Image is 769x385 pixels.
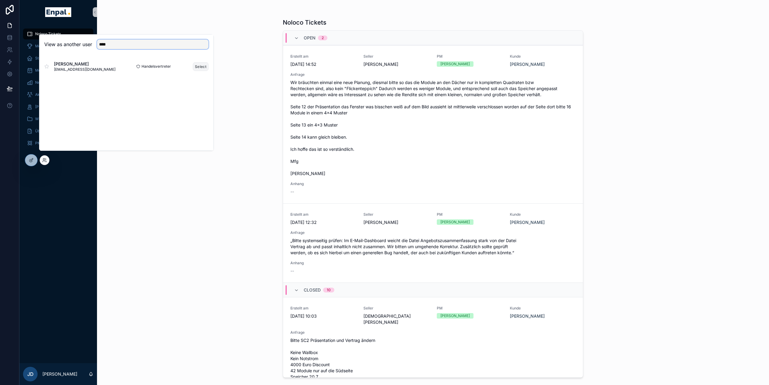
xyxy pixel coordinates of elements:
span: Seller [363,54,429,59]
span: Wir bräuchten einmal eine neue Planung, diesmal bitte so das die Module an den Dächer nur in komp... [290,79,576,177]
span: [DEMOGRAPHIC_DATA][PERSON_NAME] [363,313,429,325]
span: Startseite [35,56,52,61]
span: [PERSON_NAME] [54,61,115,67]
a: Aktive Kunden [23,89,93,100]
span: [PERSON_NAME] [35,104,65,109]
span: Anfrage [290,230,576,235]
h2: View as another user [44,41,92,48]
span: PM [437,306,503,311]
a: Noloco Tickets [23,29,93,39]
div: scrollable content [19,24,97,157]
span: [DATE] 14:52 [290,61,356,67]
div: [PERSON_NAME] [440,313,470,319]
a: Startseite [23,53,93,64]
a: Neue Kunden [23,77,93,88]
span: Kunde [510,212,576,217]
a: [PERSON_NAME] [510,219,545,225]
a: Wissensdatenbank [23,113,93,124]
span: -- [290,268,294,274]
span: Neue Kunden [35,80,58,85]
span: Über mich [35,129,53,133]
span: [PERSON_NAME] [363,219,429,225]
div: 10 [327,288,331,292]
span: Noloco Tickets [35,32,61,36]
span: Open [304,35,316,41]
span: Anfrage [290,330,576,335]
a: Mein Kalender [23,65,93,76]
span: [EMAIL_ADDRESS][DOMAIN_NAME] [54,67,115,72]
a: [PERSON_NAME] [510,313,545,319]
p: [PERSON_NAME] [42,371,77,377]
div: 2 [322,35,324,40]
span: Anfrage [290,72,576,77]
span: PM [437,212,503,217]
span: Erstellt am [290,212,356,217]
span: Monatliche Performance [35,44,78,49]
span: Seller [363,306,429,311]
span: Anhang [290,261,576,265]
span: Anhang [290,181,576,186]
span: PM Übersicht [35,141,59,146]
a: [PERSON_NAME] [510,61,545,67]
span: Kunde [510,54,576,59]
span: Erstellt am [290,54,356,59]
a: PM Übersicht [23,138,93,149]
a: Über mich [23,126,93,137]
span: Erstellt am [290,306,356,311]
a: Monatliche Performance [23,41,93,52]
div: [PERSON_NAME] [440,219,470,225]
span: [DATE] 10:03 [290,313,356,319]
span: [DATE] 12:32 [290,219,356,225]
h1: Noloco Tickets [283,18,326,27]
button: Select [193,62,209,71]
span: Wissensdatenbank [35,117,68,121]
span: -- [290,189,294,195]
span: „Bitte systemseitig prüfen: Im E-Mail-Dashboard weicht die Datei Angebotszusammenfassung stark vo... [290,238,576,256]
span: PM [437,54,503,59]
span: JD [27,370,34,378]
a: [PERSON_NAME] [23,101,93,112]
span: Closed [304,287,321,293]
span: Seller [363,212,429,217]
span: [PERSON_NAME] [363,61,429,67]
span: Handelsvertreter [142,64,171,69]
span: Mein Kalender [35,68,60,73]
span: Kunde [510,306,576,311]
span: Aktive Kunden [35,92,60,97]
div: [PERSON_NAME] [440,61,470,67]
img: App logo [45,7,71,17]
span: Bitte SC2 Präsentation und Vertrag ändern Keine Wallbox Kein Notstrom 4000 Euro Discount 42 Modul... [290,337,576,380]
